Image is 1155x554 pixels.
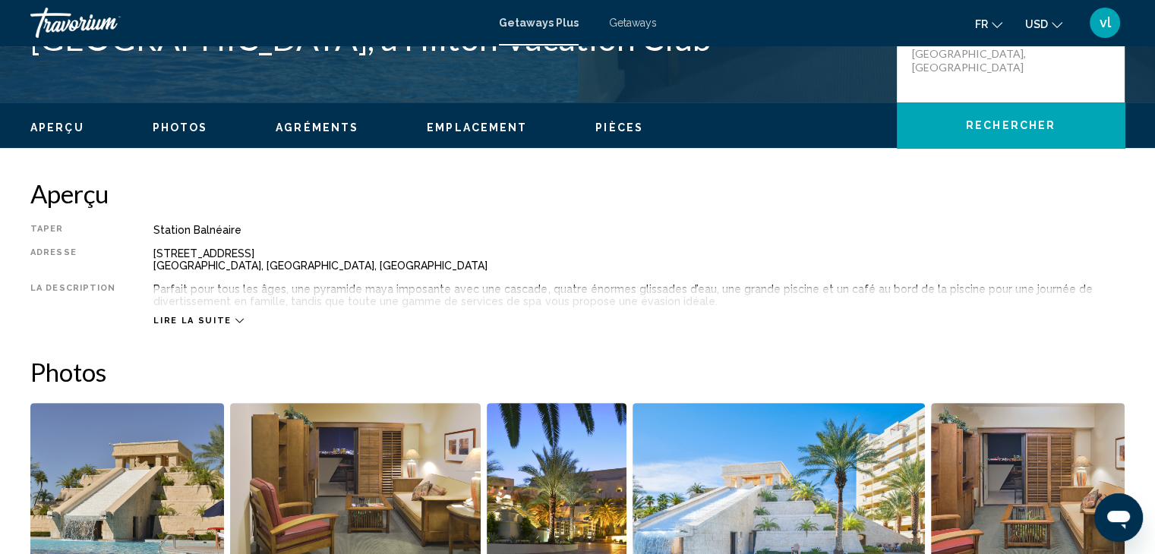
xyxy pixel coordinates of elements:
[595,121,643,134] span: Pièces
[1085,7,1125,39] button: User Menu
[153,224,1125,236] div: Station balnéaire
[276,121,358,134] button: Agréments
[427,121,527,134] button: Emplacement
[975,18,988,30] span: fr
[153,121,208,134] span: Photos
[30,121,84,134] span: Aperçu
[30,178,1125,209] h2: Aperçu
[975,13,1002,35] button: Change language
[1100,15,1111,30] span: vl
[30,357,1125,387] h2: Photos
[1094,493,1143,542] iframe: Bouton de lancement de la fenêtre de messagerie
[153,283,1125,307] div: Parfait pour tous les âges, une pyramide maya imposante avec une cascade, quatre énormes glissade...
[499,17,579,29] a: Getaways Plus
[1025,13,1062,35] button: Change currency
[1025,18,1048,30] span: USD
[153,315,243,326] button: Lire la suite
[30,247,115,272] div: Adresse
[897,102,1125,148] button: Rechercher
[30,121,84,134] button: Aperçu
[30,283,115,307] div: La description
[427,121,527,134] span: Emplacement
[609,17,657,29] a: Getaways
[30,8,484,38] a: Travorium
[153,121,208,134] button: Photos
[595,121,643,134] button: Pièces
[966,120,1056,132] span: Rechercher
[30,224,115,236] div: Taper
[912,20,1034,74] p: [STREET_ADDRESS] [GEOGRAPHIC_DATA], [GEOGRAPHIC_DATA], [GEOGRAPHIC_DATA]
[153,247,1125,272] div: [STREET_ADDRESS] [GEOGRAPHIC_DATA], [GEOGRAPHIC_DATA], [GEOGRAPHIC_DATA]
[276,121,358,134] span: Agréments
[153,316,231,326] span: Lire la suite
